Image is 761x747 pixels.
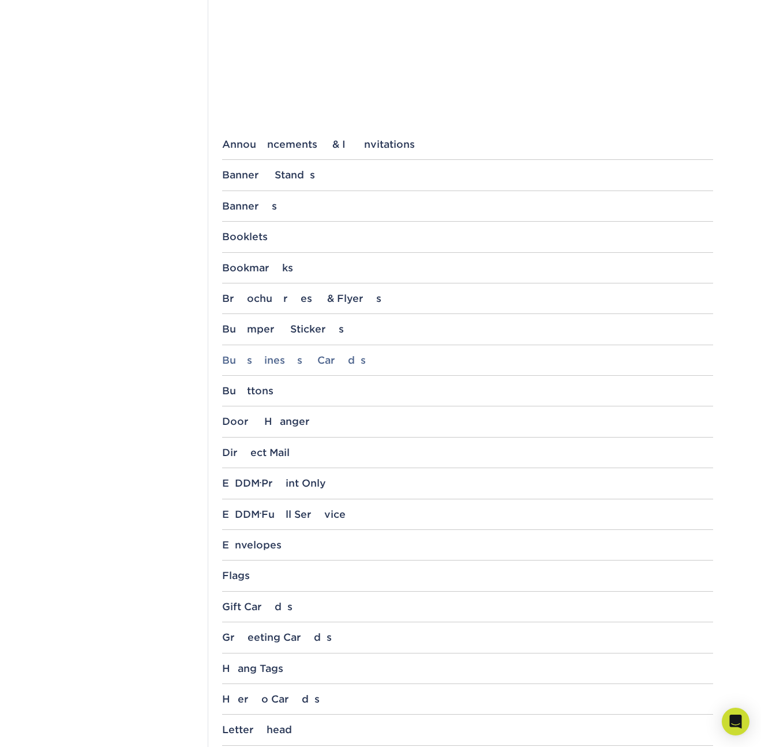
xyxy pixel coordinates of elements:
[722,708,749,735] div: Open Intercom Messenger
[222,601,713,612] div: Gift Cards
[222,693,713,705] div: Hero Cards
[222,354,713,366] div: Business Cards
[222,663,713,674] div: Hang Tags
[222,323,713,335] div: Bumper Stickers
[222,231,713,242] div: Booklets
[222,632,713,643] div: Greeting Cards
[222,139,713,150] div: Announcements & Invitations
[222,509,713,520] div: EDDM Full Service
[222,477,713,489] div: EDDM Print Only
[222,447,713,458] div: Direct Mail
[222,262,713,274] div: Bookmarks
[222,539,713,551] div: Envelopes
[222,200,713,212] div: Banners
[222,169,713,181] div: Banner Stands
[222,724,713,735] div: Letterhead
[222,293,713,304] div: Brochures & Flyers
[222,385,713,397] div: Buttons
[222,416,713,427] div: Door Hanger
[222,570,713,581] div: Flags
[260,511,261,517] small: ®
[260,481,261,486] small: ®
